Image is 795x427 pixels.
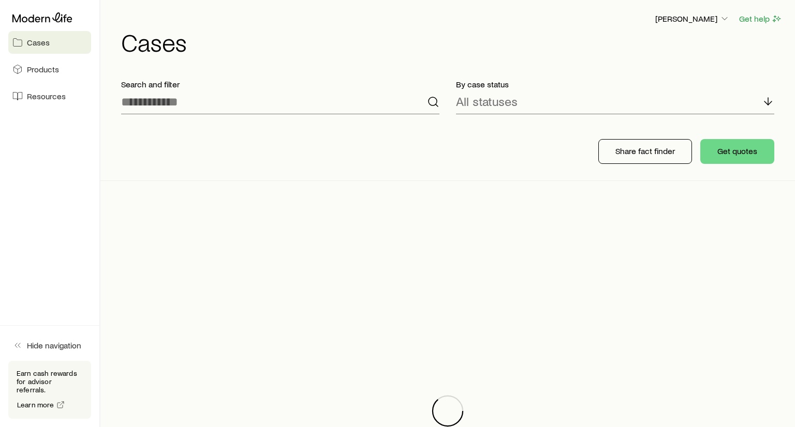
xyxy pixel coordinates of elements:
[655,13,730,25] button: [PERSON_NAME]
[700,139,774,164] button: Get quotes
[615,146,675,156] p: Share fact finder
[27,91,66,101] span: Resources
[8,58,91,81] a: Products
[8,31,91,54] a: Cases
[27,64,59,74] span: Products
[8,85,91,108] a: Resources
[8,334,91,357] button: Hide navigation
[17,401,54,408] span: Learn more
[17,369,83,394] p: Earn cash rewards for advisor referrals.
[598,139,692,164] button: Share fact finder
[655,13,730,24] p: [PERSON_NAME]
[27,37,50,48] span: Cases
[739,13,783,25] button: Get help
[121,29,783,54] h1: Cases
[8,361,91,419] div: Earn cash rewards for advisor referrals.Learn more
[121,79,439,89] p: Search and filter
[27,340,81,350] span: Hide navigation
[456,79,774,89] p: By case status
[456,94,518,109] p: All statuses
